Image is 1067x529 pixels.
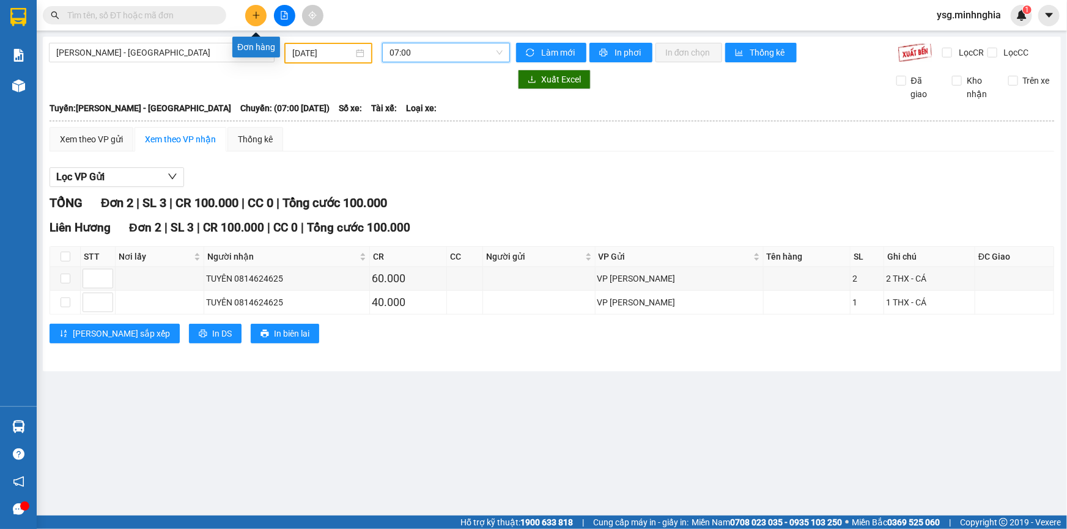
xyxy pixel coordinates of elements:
button: sort-ascending[PERSON_NAME] sắp xếp [50,324,180,343]
b: [PERSON_NAME] [70,8,173,23]
span: environment [70,29,80,39]
span: notification [13,476,24,487]
span: down [168,172,177,181]
span: | [164,221,168,235]
span: | [276,195,279,210]
span: Trên xe [1018,74,1055,87]
button: printerIn phơi [589,43,652,62]
div: 2 THX - CÁ [886,272,973,285]
th: CC [447,247,483,267]
input: Tìm tên, số ĐT hoặc mã đơn [67,9,212,22]
span: Liên Hương [50,221,111,235]
span: | [301,221,304,235]
button: file-add [274,5,295,26]
img: warehouse-icon [12,79,25,92]
span: question-circle [13,448,24,460]
span: Chuyến: (07:00 [DATE]) [240,101,330,115]
span: plus [252,11,260,20]
th: Tên hàng [764,247,851,267]
div: TUYÊN 0814624625 [206,272,367,285]
b: Tuyến: [PERSON_NAME] - [GEOGRAPHIC_DATA] [50,103,231,113]
button: aim [302,5,323,26]
span: SL 3 [142,195,166,210]
span: | [949,516,951,529]
span: Lọc CR [954,46,986,59]
span: ⚪️ [845,520,849,525]
img: 9k= [898,43,932,62]
img: logo.jpg [6,5,67,67]
button: caret-down [1038,5,1060,26]
button: Lọc VP Gửi [50,167,184,187]
span: Số xe: [339,101,362,115]
span: In DS [212,327,232,340]
button: printerIn DS [189,324,242,343]
span: Phan Rí - Sài Gòn [56,43,267,62]
span: Miền Nam [692,516,842,529]
div: Xem theo VP gửi [60,133,123,146]
button: syncLàm mới [516,43,586,62]
span: In biên lai [274,327,309,340]
span: Thống kê [750,46,787,59]
span: Miền Bắc [852,516,940,529]
strong: 0708 023 035 - 0935 103 250 [730,517,842,527]
span: search [51,11,59,20]
span: CR 100.000 [175,195,238,210]
span: CC 0 [248,195,273,210]
span: Lọc CC [999,46,1031,59]
span: aim [308,11,317,20]
span: | [169,195,172,210]
span: Đơn 2 [129,221,161,235]
img: solution-icon [12,49,25,62]
button: In đơn chọn [655,43,722,62]
span: Người gửi [486,250,582,263]
span: CC 0 [273,221,298,235]
img: warehouse-icon [12,420,25,433]
td: VP Phan Rí [596,267,764,291]
li: 01 [PERSON_NAME] [6,27,233,42]
th: SL [851,247,884,267]
span: Đã giao [906,74,943,101]
span: | [242,195,245,210]
span: printer [260,329,269,339]
div: 2 [852,272,882,285]
span: CR 100.000 [203,221,264,235]
span: copyright [999,518,1008,527]
span: SL 3 [171,221,194,235]
span: printer [199,329,207,339]
div: 1 [852,296,882,309]
th: ĐC Giao [975,247,1054,267]
span: Xuất Excel [541,73,581,86]
span: TỔNG [50,195,83,210]
span: | [582,516,584,529]
span: Hỗ trợ kỹ thuật: [460,516,573,529]
span: Nơi lấy [119,250,191,263]
div: VP [PERSON_NAME] [597,296,761,309]
th: STT [81,247,116,267]
span: 07:00 [390,43,503,62]
span: VP Gửi [599,250,751,263]
button: downloadXuất Excel [518,70,591,89]
span: file-add [280,11,289,20]
img: logo-vxr [10,8,26,26]
div: 1 THX - CÁ [886,296,973,309]
input: 14/10/2025 [292,46,353,60]
button: plus [245,5,267,26]
span: | [136,195,139,210]
span: In phơi [615,46,643,59]
span: 1 [1025,5,1029,14]
button: bar-chartThống kê [725,43,797,62]
th: CR [370,247,447,267]
div: VP [PERSON_NAME] [597,272,761,285]
span: caret-down [1044,10,1055,21]
span: Tài xế: [371,101,397,115]
span: printer [599,48,610,58]
span: download [528,75,536,85]
span: phone [70,45,80,54]
span: ysg.minhnghia [927,7,1011,23]
span: Đơn 2 [101,195,133,210]
button: printerIn biên lai [251,324,319,343]
span: Cung cấp máy in - giấy in: [593,516,689,529]
span: Tổng cước 100.000 [282,195,387,210]
li: 02523854854,0913854573, 0913854356 [6,42,233,73]
span: | [267,221,270,235]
